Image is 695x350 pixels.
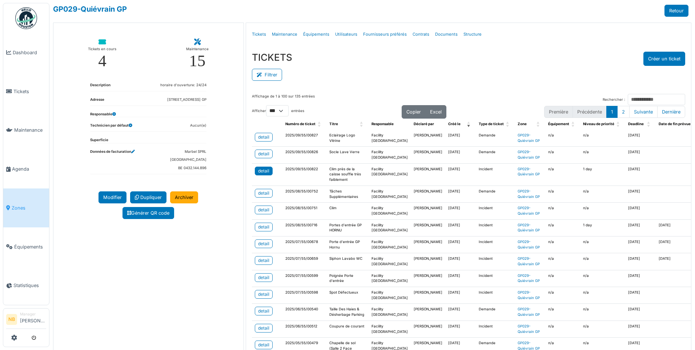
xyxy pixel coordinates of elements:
div: detail [258,207,269,213]
a: Tickets en cours 4 [82,33,122,75]
td: [PERSON_NAME] [411,203,445,219]
td: Demande [476,147,515,163]
td: [PERSON_NAME] [411,147,445,163]
button: 1 [606,106,618,118]
td: Facility [GEOGRAPHIC_DATA] [369,270,411,287]
td: [PERSON_NAME] [411,130,445,147]
dd: Marbel SPRL [170,149,206,155]
a: Structure [461,26,485,43]
span: Numéro de ticket [285,122,316,126]
button: Last [657,106,685,118]
td: 2025/08/55/00752 [282,186,326,202]
div: detail [258,190,269,196]
label: Rechercher : [603,97,625,103]
td: [PERSON_NAME] [411,321,445,337]
button: Copier [402,105,426,119]
td: n/a [580,130,625,147]
td: n/a [545,147,580,163]
td: 2025/06/55/00540 [282,304,326,321]
td: n/a [580,304,625,321]
a: Contrats [410,26,432,43]
td: [DATE] [625,219,656,236]
span: Numéro de ticket: Activate to sort [318,119,322,130]
td: n/a [545,219,580,236]
td: [DATE] [625,270,656,287]
dt: Adresse [90,97,104,106]
td: Facility [GEOGRAPHIC_DATA] [369,287,411,304]
a: Documents [432,26,461,43]
span: Deadline: Activate to sort [647,119,651,130]
span: Date de fin prévue [659,122,691,126]
td: Facility [GEOGRAPHIC_DATA] [369,147,411,163]
td: n/a [580,321,625,337]
td: Incident [476,163,515,186]
span: Titre [329,122,338,126]
td: n/a [545,287,580,304]
span: Tickets [13,88,46,95]
td: n/a [545,186,580,202]
td: 1 day [580,163,625,186]
td: 1 day [580,219,625,236]
a: Dashboard [3,33,49,72]
div: 15 [189,53,205,69]
a: GP029-Quiévrain GP [518,167,540,176]
td: Facility [GEOGRAPHIC_DATA] [369,186,411,202]
td: [DATE] [625,163,656,186]
td: Demande [476,304,515,321]
span: Agenda [12,166,46,172]
div: Maintenance [186,45,209,53]
button: Excel [425,105,446,119]
td: Incident [476,219,515,236]
td: Facility [GEOGRAPHIC_DATA] [369,236,411,253]
td: [DATE] [445,130,476,147]
td: n/a [580,236,625,253]
a: Tickets [3,72,49,111]
td: Clim près de la caisse souffle très faiblement [326,163,369,186]
td: Incident [476,203,515,219]
td: n/a [545,253,580,270]
td: n/a [545,163,580,186]
td: Eclairage Logo Vitrine [326,130,369,147]
td: [DATE] [445,270,476,287]
td: [PERSON_NAME] [411,236,445,253]
td: Facility [GEOGRAPHIC_DATA] [369,163,411,186]
a: Dupliquer [130,191,166,203]
span: Titre: Activate to sort [360,119,364,130]
div: detail [258,257,269,264]
td: n/a [580,186,625,202]
span: Équipement: Activate to sort [571,119,576,130]
dt: Technicien par défaut [90,123,132,131]
td: Facility [GEOGRAPHIC_DATA] [369,321,411,337]
td: n/a [545,236,580,253]
td: [DATE] [445,236,476,253]
a: GP029-Quiévrain GP [53,5,127,13]
td: [DATE] [445,304,476,321]
td: Incident [476,270,515,287]
td: 2025/09/55/00822 [282,163,326,186]
td: 2025/07/55/00659 [282,253,326,270]
button: Créer un ticket [643,52,685,66]
a: detail [255,324,273,333]
div: detail [258,325,269,331]
li: NB [6,314,17,325]
div: detail [258,151,269,157]
td: n/a [545,203,580,219]
div: Affichage de 1 à 100 sur 135 entrées [252,94,315,105]
td: n/a [580,287,625,304]
td: [DATE] [625,203,656,219]
td: [DATE] [625,253,656,270]
span: Copier [406,109,421,115]
td: Facility [GEOGRAPHIC_DATA] [369,203,411,219]
td: Facility [GEOGRAPHIC_DATA] [369,253,411,270]
dd: [GEOGRAPHIC_DATA] [170,157,206,163]
td: [DATE] [625,236,656,253]
button: 2 [617,106,630,118]
span: Excel [430,109,442,115]
td: Incident [476,236,515,253]
dt: Données de facturation [90,149,135,174]
span: Maintenance [14,127,46,134]
td: [DATE] [445,186,476,202]
td: Facility [GEOGRAPHIC_DATA] [369,219,411,236]
div: detail [258,134,269,140]
a: GP029-Quiévrain GP [518,324,540,334]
